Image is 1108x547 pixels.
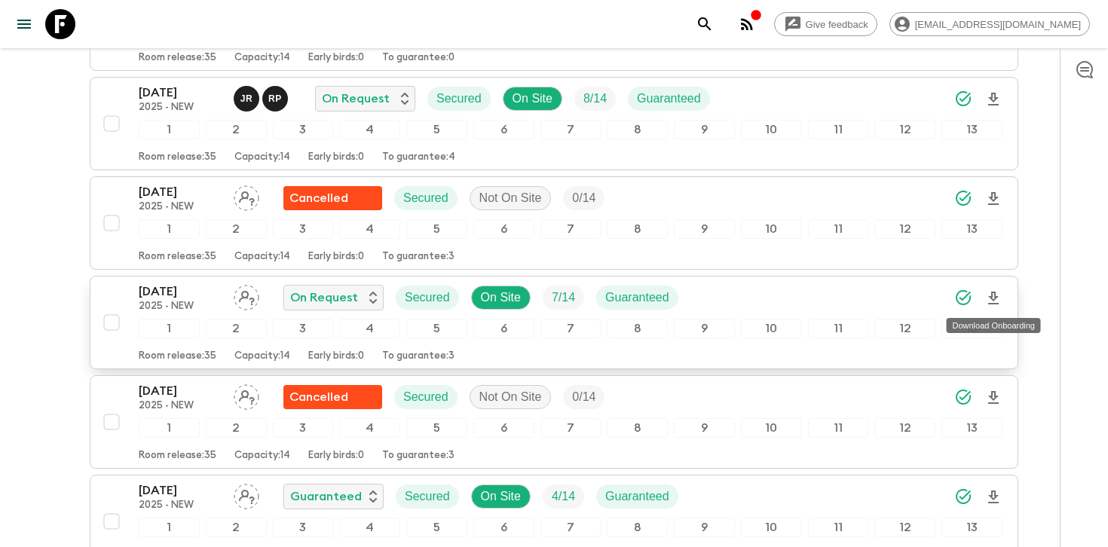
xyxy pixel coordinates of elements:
div: 5 [406,319,467,338]
span: Johan Roslan, Roy Phang [234,90,291,102]
div: Download Onboarding [947,318,1041,333]
button: [DATE]2025 - NEWAssign pack leaderOn RequestSecuredOn SiteTrip FillGuaranteed12345678910111213Roo... [90,276,1018,369]
svg: Synced Successfully [954,189,972,207]
p: 2025 - NEW [139,500,222,512]
div: 7 [540,219,601,239]
div: 7 [540,319,601,338]
p: Room release: 35 [139,52,216,64]
div: 12 [874,219,935,239]
svg: Synced Successfully [954,487,972,506]
button: menu [9,9,39,39]
div: 8 [607,120,668,139]
p: Cancelled [289,388,348,406]
div: 8 [607,518,668,537]
span: Assign pack leader [234,190,259,202]
div: Trip Fill [574,87,616,111]
div: 8 [607,219,668,239]
p: 2025 - NEW [139,102,222,114]
p: To guarantee: 3 [382,450,455,462]
div: 5 [406,418,467,438]
p: Secured [403,189,448,207]
p: Guaranteed [605,487,669,506]
div: Trip Fill [563,385,605,409]
p: Room release: 35 [139,350,216,362]
div: 4 [339,518,400,537]
svg: Download Onboarding [984,289,1002,307]
div: Flash Pack cancellation [283,186,382,210]
div: 7 [540,518,601,537]
p: To guarantee: 4 [382,151,455,163]
svg: Synced Successfully [954,90,972,108]
div: 11 [808,319,869,338]
div: 12 [874,319,935,338]
div: 4 [339,219,400,239]
p: To guarantee: 3 [382,251,455,263]
div: 2 [206,219,267,239]
p: [DATE] [139,84,222,102]
p: Early birds: 0 [308,151,364,163]
span: [EMAIL_ADDRESS][DOMAIN_NAME] [907,19,1089,30]
p: Room release: 35 [139,151,216,163]
p: Secured [405,289,450,307]
p: Guaranteed [637,90,701,108]
div: 9 [674,518,735,537]
div: 7 [540,120,601,139]
div: Secured [396,286,459,310]
p: Early birds: 0 [308,350,364,362]
svg: Download Onboarding [984,90,1002,108]
div: Trip Fill [543,286,584,310]
div: 2 [206,418,267,438]
div: On Site [471,286,531,310]
p: Early birds: 0 [308,251,364,263]
p: To guarantee: 0 [382,52,455,64]
p: Cancelled [289,189,348,207]
p: Guaranteed [290,487,362,506]
div: 10 [741,120,802,139]
p: 2025 - NEW [139,201,222,213]
div: 11 [808,120,869,139]
p: Secured [403,388,448,406]
div: 6 [473,120,534,139]
p: To guarantee: 3 [382,350,455,362]
div: 5 [406,518,467,537]
p: Secured [405,487,450,506]
div: 11 [808,219,869,239]
div: 1 [139,518,200,537]
p: On Site [481,487,521,506]
div: 3 [273,518,334,537]
p: [DATE] [139,481,222,500]
p: Capacity: 14 [234,251,290,263]
p: Early birds: 0 [308,52,364,64]
svg: Download Onboarding [984,389,1002,407]
div: Secured [394,186,458,210]
svg: Download Onboarding [984,190,1002,208]
div: 4 [339,418,400,438]
div: Secured [396,484,459,509]
p: On Request [290,289,358,307]
div: 1 [139,319,200,338]
span: Assign pack leader [234,289,259,301]
div: 12 [874,418,935,438]
div: 2 [206,518,267,537]
div: 6 [473,518,534,537]
p: Guaranteed [605,289,669,307]
button: search adventures [690,9,720,39]
p: On Site [481,289,521,307]
p: Not On Site [479,189,542,207]
button: [DATE]2025 - NEWAssign pack leaderFlash Pack cancellationSecuredNot On SiteTrip Fill1234567891011... [90,176,1018,270]
div: 6 [473,418,534,438]
div: 1 [139,219,200,239]
p: Room release: 35 [139,251,216,263]
div: 13 [941,418,1002,438]
p: Capacity: 14 [234,151,290,163]
p: Capacity: 14 [234,450,290,462]
svg: Download Onboarding [984,488,1002,506]
div: 3 [273,418,334,438]
div: Flash Pack cancellation [283,385,382,409]
div: Trip Fill [563,186,605,210]
p: 2025 - NEW [139,301,222,313]
div: 5 [406,120,467,139]
p: [DATE] [139,382,222,400]
a: Give feedback [774,12,877,36]
div: Not On Site [470,186,552,210]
